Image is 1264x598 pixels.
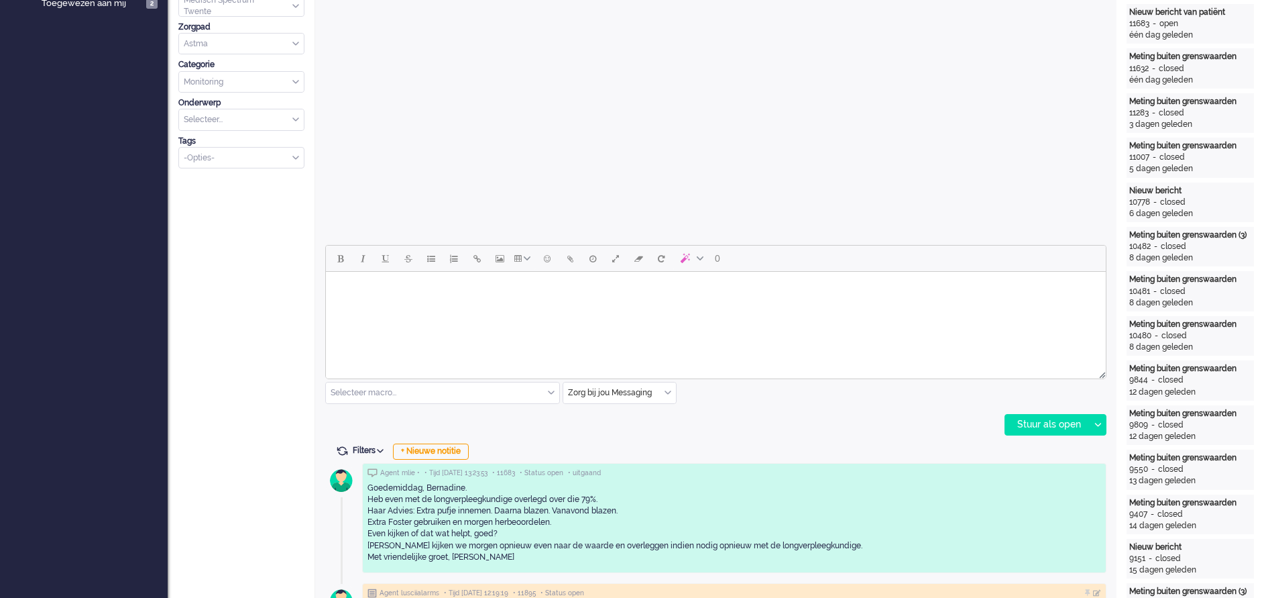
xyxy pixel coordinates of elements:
[1129,564,1251,576] div: 15 dagen geleden
[1129,274,1251,285] div: Meting buiten grenswaarden
[397,247,420,270] button: Strikethrough
[492,468,515,478] span: • 11683
[1158,375,1184,386] div: closed
[604,247,627,270] button: Fullscreen
[1129,208,1251,219] div: 6 dagen geleden
[513,589,536,598] span: • 11895
[1158,419,1184,431] div: closed
[326,272,1106,366] iframe: Rich Text Area
[540,589,584,598] span: • Status open
[1160,286,1186,297] div: closed
[1129,30,1251,41] div: één dag geleden
[1129,497,1251,509] div: Meting buiten grenswaarden
[1148,375,1158,386] div: -
[1149,63,1159,74] div: -
[178,147,304,169] div: Select Tags
[367,468,378,477] img: ic_chat_grey.svg
[627,247,650,270] button: Clear formatting
[178,21,304,33] div: Zorgpad
[353,446,388,455] span: Filters
[1129,330,1151,342] div: 10480
[1145,553,1155,564] div: -
[1005,415,1089,435] div: Stuur als open
[1129,297,1251,309] div: 8 dagen geleden
[1129,419,1148,431] div: 9809
[1160,197,1186,208] div: closed
[1129,387,1251,398] div: 12 dagen geleden
[568,468,601,478] span: • uitgaand
[1151,330,1161,342] div: -
[709,247,726,270] button: 0
[443,247,465,270] button: Numbered list
[178,59,304,70] div: Categorie
[1129,363,1251,375] div: Meting buiten grenswaarden
[1149,18,1159,30] div: -
[393,444,469,460] div: + Nieuwe notitie
[1129,7,1251,18] div: Nieuw bericht van patiënt
[1129,140,1251,152] div: Meting buiten grenswaarden
[1129,119,1251,130] div: 3 dagen geleden
[178,97,304,109] div: Onderwerp
[1129,185,1251,197] div: Nieuw bericht
[1150,197,1160,208] div: -
[1157,509,1183,520] div: closed
[1129,252,1251,264] div: 8 dagen geleden
[420,247,443,270] button: Bullet list
[1155,553,1181,564] div: closed
[1129,464,1148,475] div: 9550
[374,247,397,270] button: Underline
[1129,520,1251,532] div: 14 dagen geleden
[367,483,1101,563] div: Goedemiddag, Bernadine. Heb even met de longverpleegkundige overlegd over die 79%. Haar Advies: E...
[465,247,488,270] button: Insert/edit link
[1129,408,1251,419] div: Meting buiten grenswaarden
[424,468,487,478] span: • Tijd [DATE] 13:23:53
[1159,107,1184,119] div: closed
[178,136,304,147] div: Tags
[444,589,508,598] span: • Tijd [DATE] 12:19:19
[673,247,709,270] button: AI
[1129,107,1149,119] div: 11283
[1129,342,1251,353] div: 8 dagen geleden
[1129,319,1251,330] div: Meting buiten grenswaarden
[488,247,511,270] button: Insert/edit image
[367,589,377,598] img: ic_note_grey.svg
[329,247,351,270] button: Bold
[1148,419,1158,431] div: -
[1129,475,1251,487] div: 13 dagen geleden
[1129,375,1148,386] div: 9844
[1129,163,1251,175] div: 5 dagen geleden
[1151,241,1161,252] div: -
[715,253,720,264] span: 0
[1159,18,1178,30] div: open
[380,468,420,478] span: Agent mlie •
[380,589,439,598] span: Agent lusciialarms
[1094,366,1106,379] div: Resize
[1129,241,1151,252] div: 10482
[536,247,559,270] button: Emoticons
[1149,107,1159,119] div: -
[325,464,358,497] img: avatar
[1148,464,1158,475] div: -
[1129,230,1251,241] div: Meting buiten grenswaarden (3)
[1129,197,1150,208] div: 10778
[581,247,604,270] button: Delay message
[1161,241,1186,252] div: closed
[1129,553,1145,564] div: 9151
[559,247,581,270] button: Add attachment
[1129,452,1251,464] div: Meting buiten grenswaarden
[1129,286,1150,297] div: 10481
[1150,286,1160,297] div: -
[1159,63,1184,74] div: closed
[1129,152,1149,163] div: 11007
[1129,18,1149,30] div: 11683
[1129,51,1251,62] div: Meting buiten grenswaarden
[520,468,563,478] span: • Status open
[1129,63,1149,74] div: 11632
[1147,509,1157,520] div: -
[1159,152,1185,163] div: closed
[1129,96,1251,107] div: Meting buiten grenswaarden
[1129,74,1251,86] div: één dag geleden
[650,247,673,270] button: Reset content
[1149,152,1159,163] div: -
